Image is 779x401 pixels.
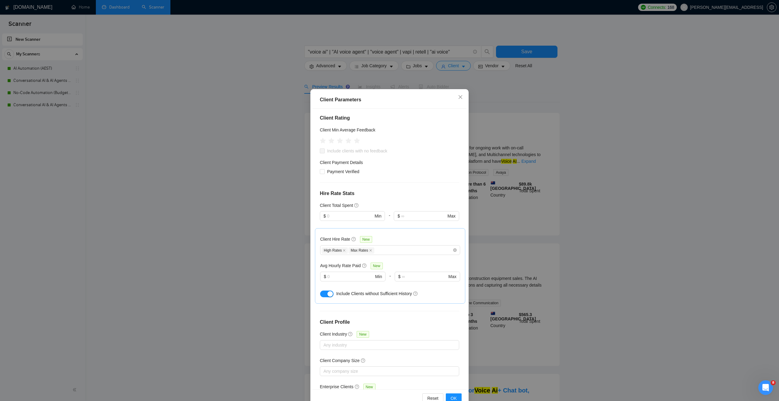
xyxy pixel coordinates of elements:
h5: Client Company Size [320,357,360,364]
span: $ [324,274,326,280]
span: New [357,331,369,338]
span: Include clients with no feedback [325,148,390,155]
div: Client Parameters [320,96,459,103]
span: New [371,263,383,270]
span: Min [375,274,382,280]
span: question-circle [355,384,360,389]
span: question-circle [348,332,353,336]
span: question-circle [354,203,359,208]
h5: Avg Hourly Rate Paid [320,263,361,269]
h5: Client Hire Rate [320,236,350,243]
span: $ [398,274,401,280]
h4: Client Profile [320,319,459,326]
span: star [354,138,360,144]
span: New [363,384,376,391]
div: - [386,272,394,289]
span: close [343,249,346,252]
input: 0 [327,213,373,220]
span: question-circle [361,358,366,363]
span: High Rates [322,247,348,254]
h4: Client Payment Details [320,159,363,166]
span: Include Clients without Sufficient History [336,291,412,296]
span: 8 [771,380,776,385]
span: question-circle [351,237,356,242]
span: question-circle [413,291,418,296]
span: close [369,249,372,252]
input: ∞ [402,274,447,280]
iframe: Intercom live chat [758,380,773,395]
span: Payment Verified [325,169,362,175]
input: 0 [327,274,374,280]
span: close-circle [453,249,457,252]
span: $ [397,213,400,220]
span: Max [448,213,456,220]
span: close [458,95,463,99]
h4: Client Rating [320,114,459,122]
span: New [360,236,372,243]
h5: Enterprise Clients [320,384,354,390]
div: - [385,211,394,228]
span: star [328,138,334,144]
span: star [337,138,343,144]
button: Close [452,89,469,106]
h5: Client Industry [320,331,347,338]
span: $ [323,213,326,220]
span: star [320,138,326,144]
h5: Client Min Average Feedback [320,127,376,133]
span: Max Rates [348,247,374,254]
input: ∞ [401,213,446,220]
span: Max [449,274,456,280]
span: Min [375,213,382,220]
h4: Hire Rate Stats [320,190,459,197]
span: star [345,138,351,144]
span: question-circle [362,263,367,268]
h5: Client Total Spent [320,202,353,209]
